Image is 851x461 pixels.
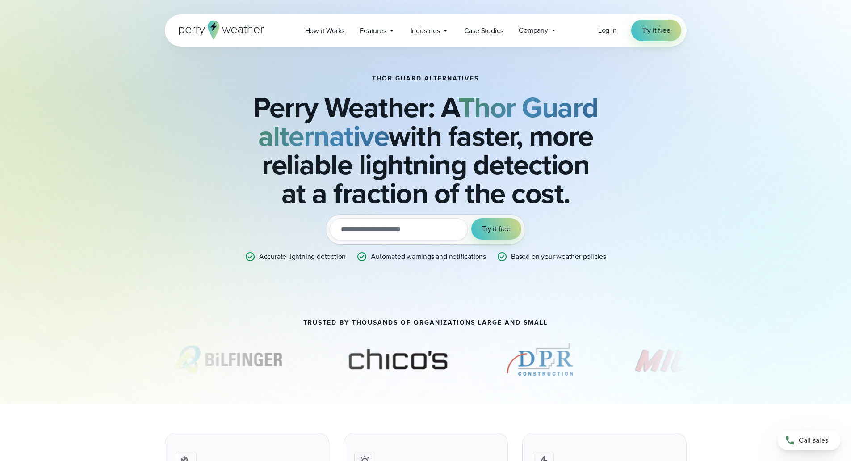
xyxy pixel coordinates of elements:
a: Log in [598,25,617,36]
img: DPR-Construction.svg [504,337,576,382]
h1: THOR GUARD ALTERNATIVES [372,75,479,82]
button: Try it free [471,218,521,240]
span: Case Studies [464,25,504,36]
p: Based on your weather policies [511,251,606,262]
a: Case Studies [457,21,511,40]
span: Company [519,25,548,36]
img: Chicos.svg [335,337,461,382]
p: Automated warnings and notifications [371,251,486,262]
div: 4 of 11 [619,337,746,382]
div: slideshow [165,337,687,386]
span: Try it free [482,224,511,234]
a: How it Works [298,21,352,40]
span: Log in [598,25,617,35]
h2: Perry Weather: A with faster, more reliable lightning detection at a fraction of the cost. [210,93,642,207]
span: How it Works [305,25,345,36]
p: Accurate lightning detection [259,251,346,262]
div: 3 of 11 [504,337,576,382]
strong: Thor Guard alternative [258,86,599,157]
h2: Trusted by thousands of organizations large and small [303,319,548,326]
div: 1 of 11 [164,337,291,382]
img: Milos.svg [619,337,746,382]
a: Try it free [631,20,681,41]
a: Call sales [778,431,840,450]
span: Features [360,25,386,36]
div: 2 of 11 [335,337,461,382]
span: Try it free [642,25,671,36]
span: Call sales [799,435,828,446]
img: Bilfinger.svg [164,337,291,382]
span: Industries [411,25,440,36]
